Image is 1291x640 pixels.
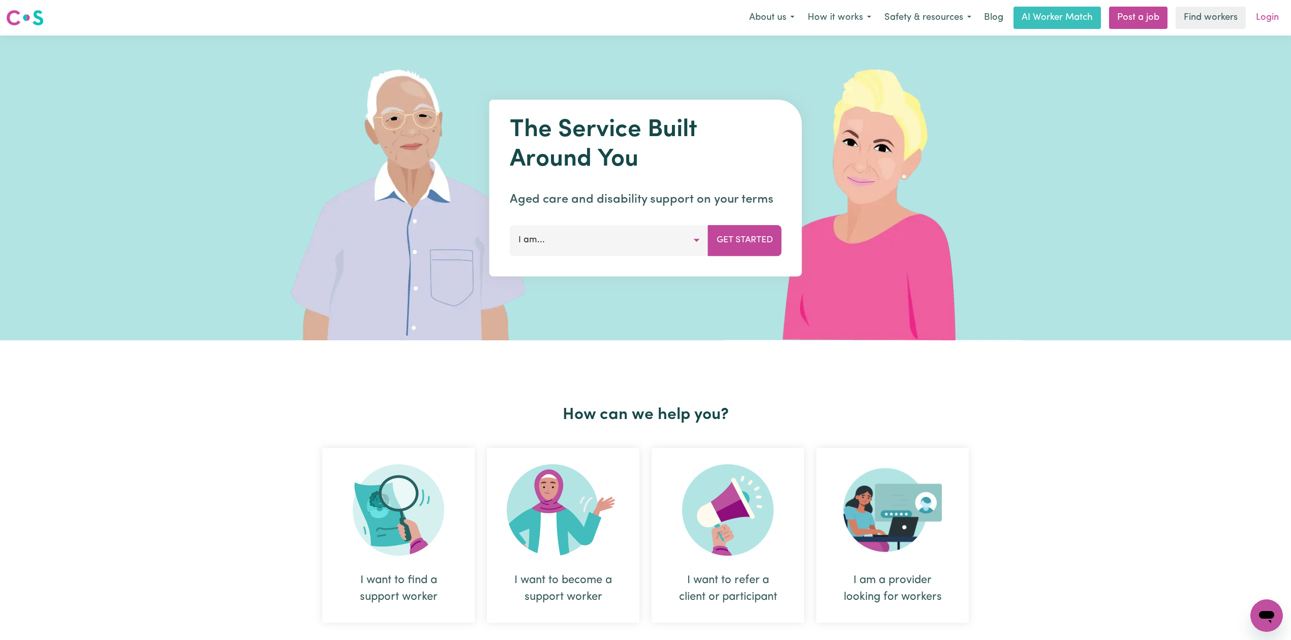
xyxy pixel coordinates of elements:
h2: How can we help you? [316,405,975,425]
img: Careseekers logo [6,9,44,27]
button: How it works [801,7,878,28]
a: Login [1250,7,1285,29]
div: I want to find a support worker [347,572,450,605]
button: I am... [510,225,709,255]
div: I want to become a support worker [487,448,639,623]
img: Provider [843,464,942,556]
a: Post a job [1109,7,1167,29]
div: I want to refer a client or participant [652,448,804,623]
div: I want to become a support worker [511,572,615,605]
img: Refer [682,464,774,556]
div: I want to find a support worker [322,448,475,623]
button: About us [743,7,801,28]
a: Careseekers logo [6,6,44,29]
div: I want to refer a client or participant [676,572,780,605]
img: Become Worker [507,464,620,556]
a: AI Worker Match [1013,7,1101,29]
button: Get Started [708,225,782,255]
button: Safety & resources [878,7,978,28]
h1: The Service Built Around You [510,116,782,174]
a: Find workers [1176,7,1246,29]
iframe: Button to launch messaging window [1250,599,1283,632]
img: Search [353,464,444,556]
div: I am a provider looking for workers [816,448,969,623]
div: I am a provider looking for workers [841,572,944,605]
a: Blog [978,7,1009,29]
p: Aged care and disability support on your terms [510,190,782,209]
